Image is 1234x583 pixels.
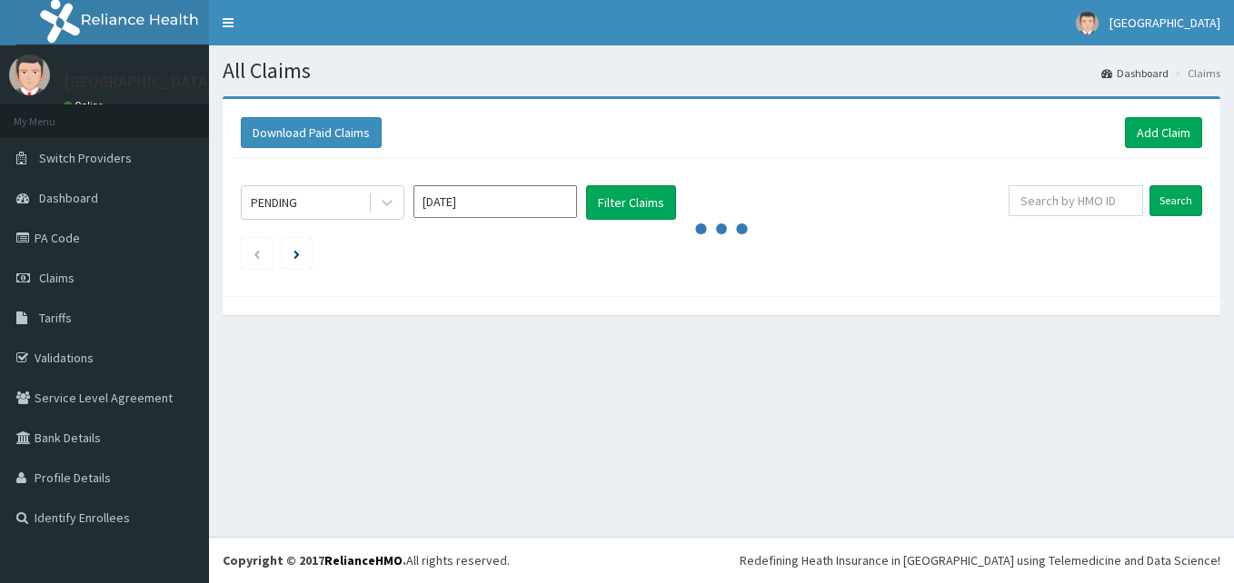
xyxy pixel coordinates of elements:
span: Switch Providers [39,150,132,166]
a: Online [64,99,107,112]
input: Search by HMO ID [1009,185,1143,216]
footer: All rights reserved. [209,537,1234,583]
svg: audio-loading [694,202,749,256]
input: Search [1149,185,1202,216]
div: Redefining Heath Insurance in [GEOGRAPHIC_DATA] using Telemedicine and Data Science! [740,551,1220,569]
a: RelianceHMO [324,552,403,568]
img: User Image [9,54,50,95]
a: Previous page [253,245,261,262]
p: [GEOGRAPHIC_DATA] [64,74,214,90]
h1: All Claims [223,59,1220,83]
input: Select Month and Year [413,185,577,218]
li: Claims [1170,65,1220,81]
span: Tariffs [39,310,72,326]
button: Filter Claims [586,185,676,220]
span: Dashboard [39,190,98,206]
span: [GEOGRAPHIC_DATA] [1110,15,1220,31]
button: Download Paid Claims [241,117,382,148]
a: Add Claim [1125,117,1202,148]
div: PENDING [251,193,297,212]
a: Dashboard [1101,65,1169,81]
img: User Image [1076,12,1099,35]
span: Claims [39,270,75,286]
a: Next page [294,245,300,262]
strong: Copyright © 2017 . [223,552,406,568]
